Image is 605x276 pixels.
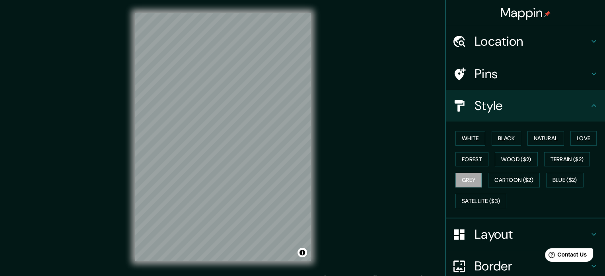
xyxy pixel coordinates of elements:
button: Grey [455,173,482,187]
h4: Style [475,98,589,114]
button: Toggle attribution [298,248,307,257]
div: Location [446,25,605,57]
button: Forest [455,152,488,167]
div: Style [446,90,605,122]
button: Terrain ($2) [544,152,590,167]
button: Black [492,131,521,146]
button: Blue ($2) [546,173,584,187]
h4: Pins [475,66,589,82]
img: pin-icon.png [544,11,551,17]
button: Cartoon ($2) [488,173,540,187]
button: Natural [527,131,564,146]
h4: Mappin [500,5,551,21]
h4: Border [475,258,589,274]
iframe: Help widget launcher [534,245,596,267]
button: White [455,131,485,146]
h4: Layout [475,226,589,242]
button: Satellite ($3) [455,194,506,208]
button: Wood ($2) [495,152,538,167]
button: Love [570,131,597,146]
div: Pins [446,58,605,90]
canvas: Map [135,13,311,261]
div: Layout [446,218,605,250]
h4: Location [475,33,589,49]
